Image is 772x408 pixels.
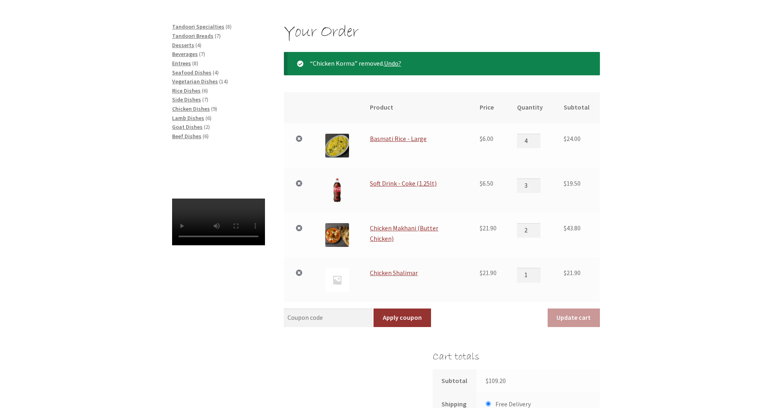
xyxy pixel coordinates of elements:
[172,23,224,30] a: Tandoori Specialties
[480,179,482,187] span: $
[172,123,203,130] a: Goat Dishes
[553,92,600,124] th: Subtotal
[325,134,349,157] img: Basmati Rice - Large
[374,309,431,327] button: Apply coupon
[213,105,216,112] span: 9
[486,377,489,385] span: $
[172,32,214,39] a: Tandoori Breads
[172,78,218,85] a: Vegetarian Dishes
[564,224,581,232] bdi: 43.80
[370,179,437,187] a: Soft Drink - Coke (1.25lt)
[564,224,567,232] span: $
[284,22,600,43] h1: Your Order
[433,369,476,393] th: Subtotal
[507,92,553,124] th: Quantity
[517,178,540,193] input: Product quantity
[284,309,373,327] input: Coupon code
[480,135,493,143] bdi: 6.00
[564,269,567,277] span: $
[564,179,567,187] span: $
[469,92,507,124] th: Price
[517,268,540,282] input: Product quantity
[194,60,197,67] span: 8
[172,41,194,49] a: Desserts
[216,32,219,39] span: 7
[294,178,304,189] a: Remove Soft Drink - Coke (1.25lt) from cart
[294,134,304,144] a: Remove Basmati Rice - Large from cart
[172,114,204,122] a: Lamb Dishes
[370,135,427,143] a: Basmati Rice - Large
[517,134,540,148] input: Product quantity
[564,269,581,277] bdi: 21.90
[480,269,482,277] span: $
[433,351,600,363] h2: Cart totals
[197,41,200,49] span: 4
[221,78,226,85] span: 14
[172,69,211,76] a: Seafood Dishes
[564,135,581,143] bdi: 24.00
[495,400,531,408] label: Free Delivery
[294,268,304,278] a: Remove Chicken Shalimar from cart
[564,135,567,143] span: $
[201,50,203,58] span: 7
[172,50,198,58] a: Beverages
[207,114,210,122] span: 6
[384,59,401,67] a: Undo?
[480,224,497,232] bdi: 21.90
[325,223,349,247] img: Chicken Makhani (Butter Chicken)
[172,105,210,112] a: Chicken Dishes
[172,87,201,94] a: Rice Dishes
[204,96,207,103] span: 7
[480,135,482,143] span: $
[214,69,217,76] span: 4
[172,133,201,140] a: Beef Dishes
[517,223,540,238] input: Product quantity
[359,92,469,124] th: Product
[203,87,206,94] span: 6
[370,269,418,277] a: Chicken Shalimar
[204,133,207,140] span: 6
[486,377,506,385] bdi: 109.20
[205,123,208,130] span: 2
[294,223,304,234] a: Remove Chicken Makhani (Butter Chicken) from cart
[325,268,349,292] img: Placeholder
[325,178,349,202] img: Soft Drink - Coke (1.25lt)
[548,309,600,327] button: Update cart
[564,179,581,187] bdi: 19.50
[480,179,493,187] bdi: 6.50
[172,60,191,67] a: Entrees
[370,224,438,242] a: Chicken Makhani (Butter Chicken)
[480,224,482,232] span: $
[172,96,201,103] a: Side Dishes
[480,269,497,277] bdi: 21.90
[227,23,230,30] span: 8
[284,52,600,75] div: “Chicken Korma” removed.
